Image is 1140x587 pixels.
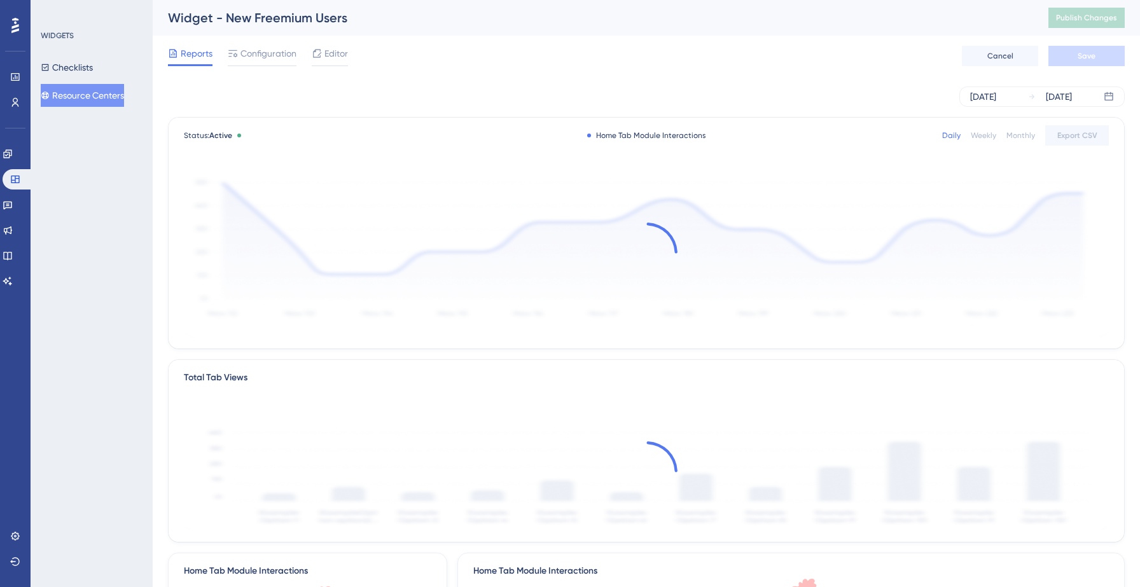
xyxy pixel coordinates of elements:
[41,56,93,79] button: Checklists
[1048,46,1125,66] button: Save
[1078,51,1095,61] span: Save
[962,46,1038,66] button: Cancel
[184,370,247,385] div: Total Tab Views
[184,130,232,141] span: Status:
[1056,13,1117,23] span: Publish Changes
[1045,125,1109,146] button: Export CSV
[1006,130,1035,141] div: Monthly
[587,130,706,141] div: Home Tab Module Interactions
[1046,89,1072,104] div: [DATE]
[184,563,308,579] div: Home Tab Module Interactions
[1057,130,1097,141] span: Export CSV
[240,46,296,61] span: Configuration
[970,89,996,104] div: [DATE]
[209,131,232,140] span: Active
[324,46,348,61] span: Editor
[1048,8,1125,28] button: Publish Changes
[942,130,961,141] div: Daily
[987,51,1013,61] span: Cancel
[971,130,996,141] div: Weekly
[168,9,1017,27] div: Widget - New Freemium Users
[473,563,1109,579] div: Home Tab Module Interactions
[41,84,124,107] button: Resource Centers
[41,31,74,41] div: WIDGETS
[181,46,212,61] span: Reports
